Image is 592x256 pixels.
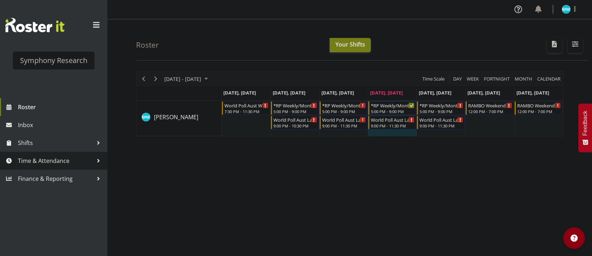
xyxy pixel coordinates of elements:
[320,116,368,129] div: Murphy Mulholland"s event - World Poll Aust Late 9p~11:30p Begin From Wednesday, October 1, 2025 ...
[452,74,462,83] span: Day
[224,102,268,109] div: World Poll Aust W2 7:30pm~11:30pm
[421,74,446,83] button: Time Scale
[273,102,317,109] div: *RP Weekly/Monthly Tracks
[136,41,159,49] h4: Roster
[468,102,512,109] div: RAMBO Weekend
[483,74,510,83] span: Fortnight
[371,123,414,129] div: 9:00 PM - 11:30 PM
[151,74,161,83] button: Next
[322,102,366,109] div: *RP Weekly/Monthly Tracks
[20,55,87,66] div: Symphony Research
[514,74,533,83] span: Month
[467,90,500,96] span: [DATE], [DATE]
[562,5,571,14] img: murphy-mulholland11450.jpg
[368,101,416,115] div: Murphy Mulholland"s event - *RP Weekly/Monthly Tracks Begin From Thursday, October 2, 2025 at 5:0...
[137,72,150,87] div: previous period
[18,120,104,130] span: Inbox
[222,101,563,136] table: Timeline Week of October 2, 2025
[514,74,534,83] button: Timeline Month
[136,71,563,136] div: Timeline Week of October 2, 2025
[164,74,202,83] span: [DATE] - [DATE]
[466,74,480,83] button: Timeline Week
[419,102,463,109] div: *RP Weekly/Monthly Tracks
[468,108,512,114] div: 12:00 PM - 7:00 PM
[417,116,465,129] div: Murphy Mulholland"s event - World Poll Aust Late 9p~11:30p Begin From Friday, October 3, 2025 at ...
[273,123,317,129] div: 9:00 PM - 10:30 PM
[150,72,162,87] div: next period
[483,74,511,83] button: Fortnight
[368,116,416,129] div: Murphy Mulholland"s event - World Poll Aust Late 9p~11:30p Begin From Thursday, October 2, 2025 a...
[371,116,414,123] div: World Poll Aust Late 9p~11:30p
[516,90,549,96] span: [DATE], [DATE]
[371,108,414,114] div: 5:00 PM - 9:00 PM
[536,74,562,83] button: Month
[371,102,414,109] div: *RP Weekly/Monthly Tracks
[335,40,365,48] span: Your Shifts
[273,116,317,123] div: World Poll Aust Late 9p~11:30p
[417,101,465,115] div: Murphy Mulholland"s event - *RP Weekly/Monthly Tracks Begin From Friday, October 3, 2025 at 5:00:...
[515,101,563,115] div: Murphy Mulholland"s event - RAMBO Weekend Begin From Sunday, October 5, 2025 at 12:00:00 PM GMT+1...
[547,37,562,53] button: Download a PDF of the roster according to the set date range.
[139,74,149,83] button: Previous
[18,137,93,148] span: Shifts
[517,102,561,109] div: RAMBO Weekend
[321,90,354,96] span: [DATE], [DATE]
[273,108,317,114] div: 5:00 PM - 9:00 PM
[18,173,93,184] span: Finance & Reporting
[537,74,561,83] span: calendar
[222,101,270,115] div: Murphy Mulholland"s event - World Poll Aust W2 7:30pm~11:30pm Begin From Monday, September 29, 20...
[223,90,256,96] span: [DATE], [DATE]
[568,37,583,53] button: Filter Shifts
[419,90,451,96] span: [DATE], [DATE]
[370,90,403,96] span: [DATE], [DATE]
[419,123,463,129] div: 9:00 PM - 11:30 PM
[224,108,268,114] div: 7:30 PM - 11:30 PM
[5,18,64,32] img: Rosterit website logo
[163,74,211,83] button: October 2025
[18,155,93,166] span: Time & Attendance
[330,38,371,52] button: Your Shifts
[136,101,222,136] td: Murphy Mulholland resource
[154,113,198,121] a: [PERSON_NAME]
[419,108,463,114] div: 5:00 PM - 9:00 PM
[18,102,104,112] span: Roster
[582,111,588,136] span: Feedback
[517,108,561,114] div: 12:00 PM - 7:00 PM
[466,74,480,83] span: Week
[571,235,578,242] img: help-xxl-2.png
[271,116,319,129] div: Murphy Mulholland"s event - World Poll Aust Late 9p~11:30p Begin From Tuesday, September 30, 2025...
[320,101,368,115] div: Murphy Mulholland"s event - *RP Weekly/Monthly Tracks Begin From Wednesday, October 1, 2025 at 5:...
[422,74,445,83] span: Time Scale
[273,90,305,96] span: [DATE], [DATE]
[322,108,366,114] div: 5:00 PM - 9:00 PM
[322,116,366,123] div: World Poll Aust Late 9p~11:30p
[578,103,592,152] button: Feedback - Show survey
[162,72,212,87] div: Sep 29 - Oct 05, 2025
[419,116,463,123] div: World Poll Aust Late 9p~11:30p
[322,123,366,129] div: 9:00 PM - 11:30 PM
[466,101,514,115] div: Murphy Mulholland"s event - RAMBO Weekend Begin From Saturday, October 4, 2025 at 12:00:00 PM GMT...
[271,101,319,115] div: Murphy Mulholland"s event - *RP Weekly/Monthly Tracks Begin From Tuesday, September 30, 2025 at 5...
[452,74,463,83] button: Timeline Day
